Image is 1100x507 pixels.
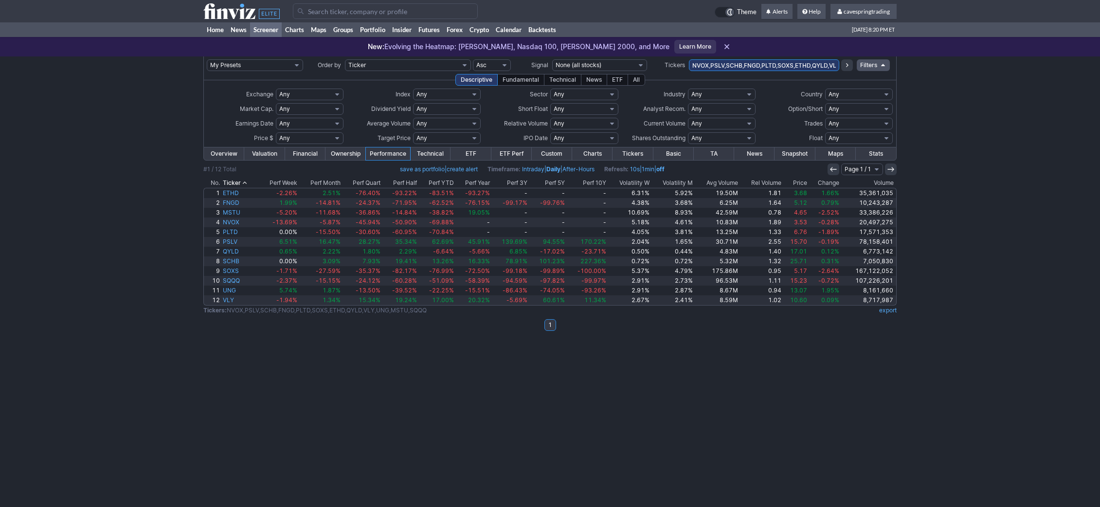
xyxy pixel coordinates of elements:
[794,267,807,274] span: 5.17
[221,266,259,276] a: SOXS
[543,238,565,245] span: 94.55%
[529,198,566,208] a: -99.76%
[221,256,259,266] a: SCHB
[651,247,694,256] a: 0.44%
[809,266,840,276] a: -2.64%
[580,238,606,245] span: 170.22%
[389,22,415,37] a: Insider
[566,237,608,247] a: 170.22%
[316,199,341,206] span: -14.81%
[841,237,896,247] a: 78,158,401
[694,266,739,276] a: 175.86M
[739,247,783,256] a: 1.40
[651,237,694,247] a: 1.65%
[443,22,466,37] a: Forex
[382,198,418,208] a: -71.95%
[455,217,492,227] a: -
[204,208,221,217] a: 3
[790,248,807,255] span: 17.01
[204,217,221,227] a: 4
[469,248,490,255] span: -5.66%
[694,256,739,266] a: 5.32M
[608,198,651,208] a: 4.38%
[221,227,259,237] a: PLTD
[818,228,839,235] span: -1.89%
[259,208,299,217] a: -5.20%
[299,217,342,227] a: -5.87%
[342,247,382,256] a: 1.80%
[628,74,645,86] div: All
[259,227,299,237] a: 0.00%
[491,198,529,208] a: -99.17%
[830,4,897,19] a: cavespringtrading
[468,209,490,216] span: 19.05%
[581,248,606,255] span: -23.71%
[325,147,366,160] a: Ownership
[529,217,566,227] a: -
[279,199,297,206] span: 1.99%
[529,188,566,198] a: -
[307,22,330,37] a: Maps
[642,165,654,173] a: 1min
[259,256,299,266] a: 0.00%
[572,147,613,160] a: Charts
[455,247,492,256] a: -5.66%
[299,188,342,198] a: 2.51%
[299,227,342,237] a: -15.50%
[259,198,299,208] a: 1.99%
[651,266,694,276] a: 4.79%
[674,40,716,54] a: Learn More
[392,209,417,216] span: -14.84%
[544,74,581,86] div: Technical
[356,189,380,197] span: -76.40%
[694,227,739,237] a: 13.25M
[794,218,807,226] span: 3.53
[694,217,739,227] a: 10.83M
[203,22,227,37] a: Home
[497,74,544,86] div: Fundamental
[285,147,325,160] a: Financial
[532,147,572,160] a: Custom
[455,237,492,247] a: 45.91%
[323,257,341,265] span: 3.09%
[503,267,527,274] span: -99.18%
[466,22,492,37] a: Crypto
[429,267,454,274] span: -76.99%
[400,165,445,173] a: save as portfolio
[651,217,694,227] a: 4.61%
[694,208,739,217] a: 42.59M
[491,188,529,198] a: -
[821,189,839,197] span: 1.66%
[293,3,478,19] input: Search
[841,217,896,227] a: 20,497,275
[330,22,357,37] a: Groups
[491,227,529,237] a: -
[362,248,380,255] span: 1.80%
[362,257,380,265] span: 7.93%
[651,208,694,217] a: 8.93%
[818,209,839,216] span: -2.52%
[694,237,739,247] a: 30.71M
[651,198,694,208] a: 3.68%
[342,256,382,266] a: 7.93%
[392,267,417,274] span: -82.17%
[841,198,896,208] a: 10,243,287
[359,238,380,245] span: 28.27%
[540,248,565,255] span: -17.02%
[382,266,418,276] a: -82.17%
[566,198,608,208] a: -
[809,217,840,227] a: -0.28%
[366,147,410,160] a: Performance
[279,238,297,245] span: 6.51%
[392,199,417,206] span: -71.95%
[418,198,455,208] a: -62.52%
[492,22,525,37] a: Calendar
[221,237,259,247] a: PSLV
[356,199,380,206] span: -24.37%
[259,188,299,198] a: -2.26%
[809,208,840,217] a: -2.52%
[694,188,739,198] a: 19.50M
[455,198,492,208] a: -76.15%
[783,227,809,237] a: 6.76
[221,276,259,286] a: SQQQ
